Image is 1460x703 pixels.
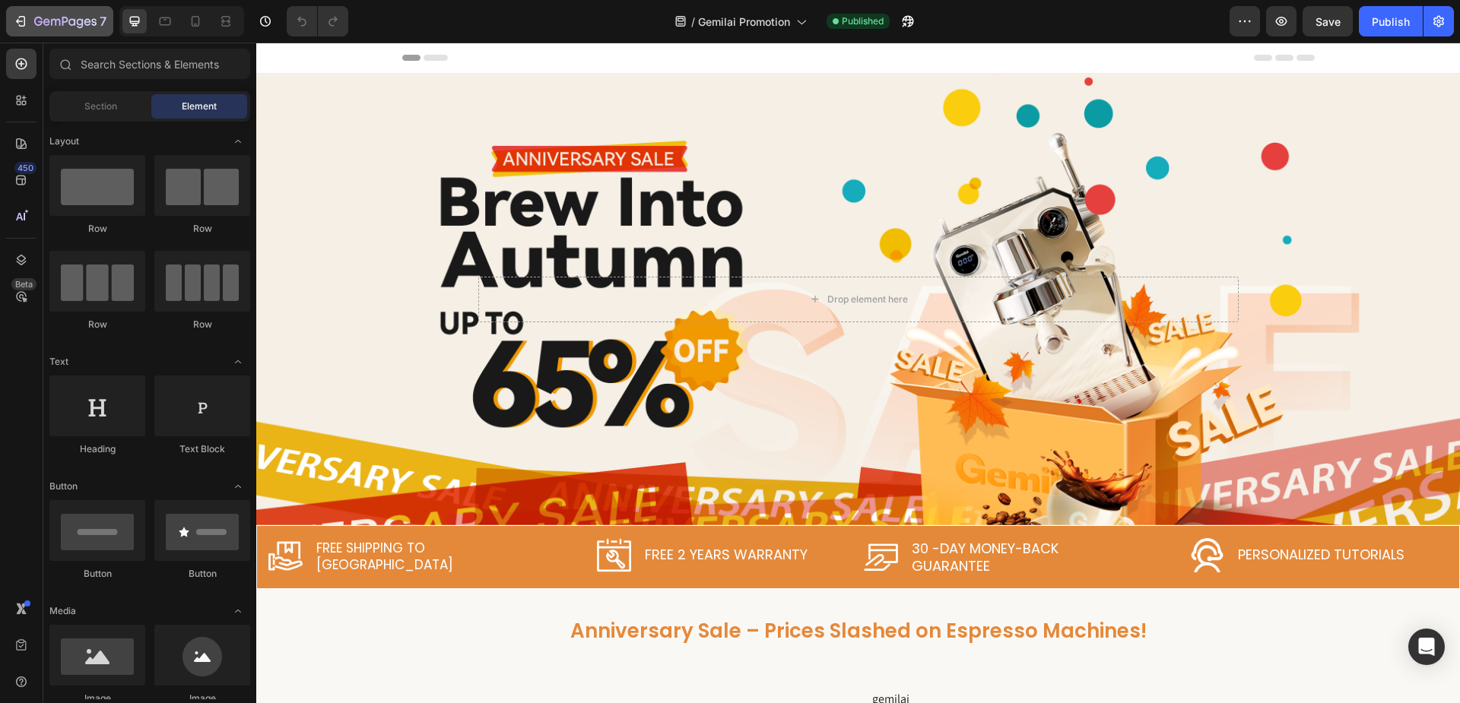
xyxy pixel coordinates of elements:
p: 30 -dAY money-back guarantee [655,497,880,533]
img: gempages_508403901528015978-022cdbdd-0ef4-4f33-a1fd-5dd865532662.png [608,498,642,532]
div: Open Intercom Messenger [1408,629,1445,665]
div: Undo/Redo [287,6,348,36]
h2: gemilai [614,644,1058,670]
span: Button [49,480,78,493]
span: Layout [49,135,79,148]
span: Published [842,14,884,28]
div: Row [49,222,145,236]
p: 7 [100,12,106,30]
span: Element [182,100,217,113]
span: Toggle open [226,599,250,623]
div: Button [154,567,250,581]
span: Text [49,355,68,369]
span: / [691,14,695,30]
div: 450 [14,162,36,174]
span: Toggle open [226,350,250,374]
img: gempages_508403901528015978-3e9e9ac1-c32e-405a-ac98-31057a0ca5a4.png [934,496,968,530]
p: Anniversary Sale – Prices Slashed on Espresso Machines! [148,571,1057,606]
span: Gemilai Promotion [698,14,790,30]
button: 7 [6,6,113,36]
span: Toggle open [226,474,250,499]
button: Save [1303,6,1353,36]
span: Media [49,604,76,618]
div: Drop element here [571,251,652,263]
div: Beta [11,278,36,290]
div: Button [49,567,145,581]
div: Row [154,318,250,331]
div: Row [154,222,250,236]
div: Heading [49,442,145,456]
img: gempages_508403901528015978-848017dd-e442-4809-a82c-46cdd3605810.png [12,496,46,530]
img: gempages_508403901528015978-b8d646b2-3a62-494d-9802-7cbaeb01254b.png [341,496,375,530]
span: Save [1316,15,1341,28]
span: Toggle open [226,129,250,154]
div: Row [49,318,145,331]
div: Publish [1372,14,1410,30]
input: Search Sections & Elements [49,49,250,79]
p: Free 2 YEARS WARRANTY [389,503,551,521]
iframe: Design area [256,43,1460,703]
span: Section [84,100,117,113]
div: Text Block [154,442,250,456]
button: Publish [1359,6,1423,36]
p: Personalized Tutorials [982,503,1148,521]
p: Free Shipping To [GEOGRAPHIC_DATA] [60,497,284,530]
